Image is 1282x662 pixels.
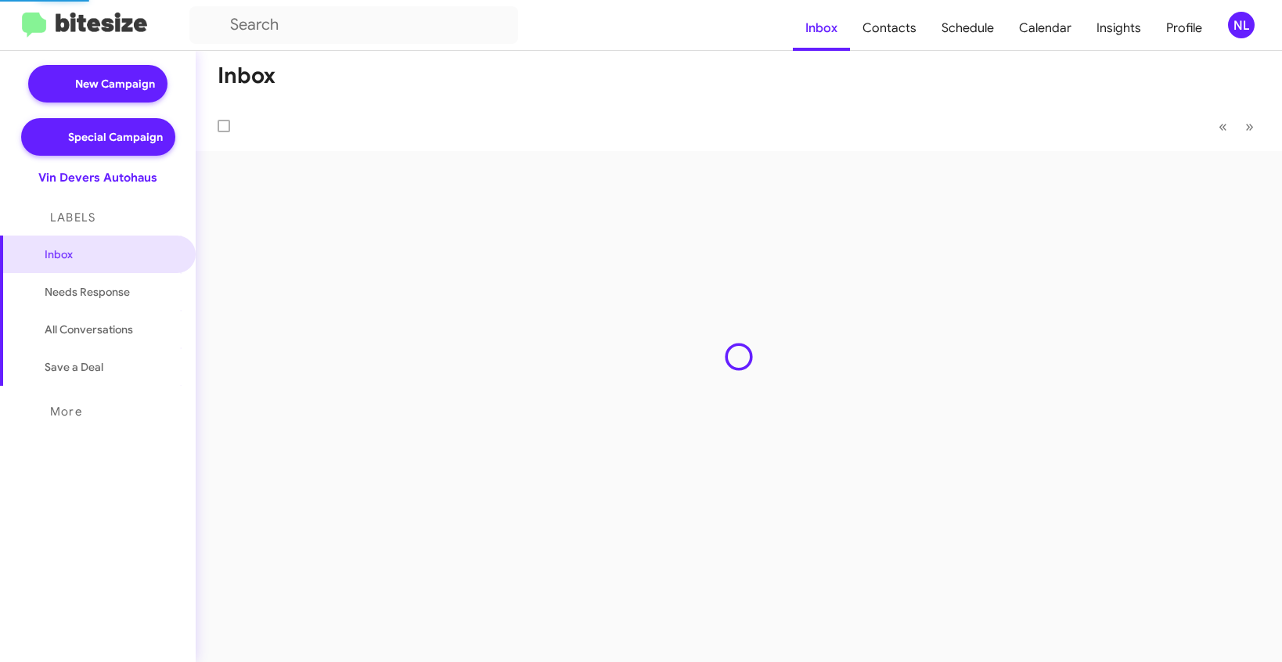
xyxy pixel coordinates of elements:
div: Vin Devers Autohaus [38,170,157,185]
span: More [50,405,82,419]
h1: Inbox [218,63,275,88]
span: » [1245,117,1254,136]
a: Inbox [793,5,850,51]
input: Search [189,6,518,44]
span: New Campaign [75,76,155,92]
div: NL [1228,12,1255,38]
a: Insights [1084,5,1154,51]
span: Save a Deal [45,359,103,375]
a: Profile [1154,5,1215,51]
button: Next [1236,110,1263,142]
a: Schedule [929,5,1007,51]
span: « [1219,117,1227,136]
nav: Page navigation example [1210,110,1263,142]
a: New Campaign [28,65,167,103]
span: All Conversations [45,322,133,337]
button: NL [1215,12,1265,38]
a: Calendar [1007,5,1084,51]
button: Previous [1209,110,1237,142]
a: Special Campaign [21,118,175,156]
span: Needs Response [45,284,178,300]
span: Labels [50,210,95,225]
span: Inbox [45,246,178,262]
a: Contacts [850,5,929,51]
span: Special Campaign [68,129,163,145]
